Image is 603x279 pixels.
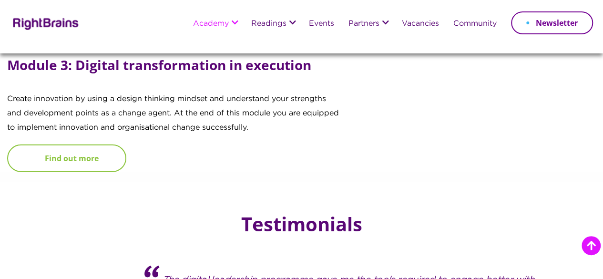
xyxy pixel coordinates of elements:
a: Events [309,20,334,28]
a: Newsletter [511,11,593,34]
a: Find out more [7,145,126,172]
a: Academy [193,20,229,28]
h2: Testimonials [241,211,362,237]
h5: Module 3: Digital transformation in execution [7,58,340,92]
a: Vacancies [402,20,439,28]
a: Readings [251,20,286,28]
img: Rightbrains [10,16,79,30]
a: Partners [348,20,379,28]
p: Create innovation by using a design thinking mindset and understand your strengths and developmen... [7,92,340,145]
a: Community [453,20,497,28]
